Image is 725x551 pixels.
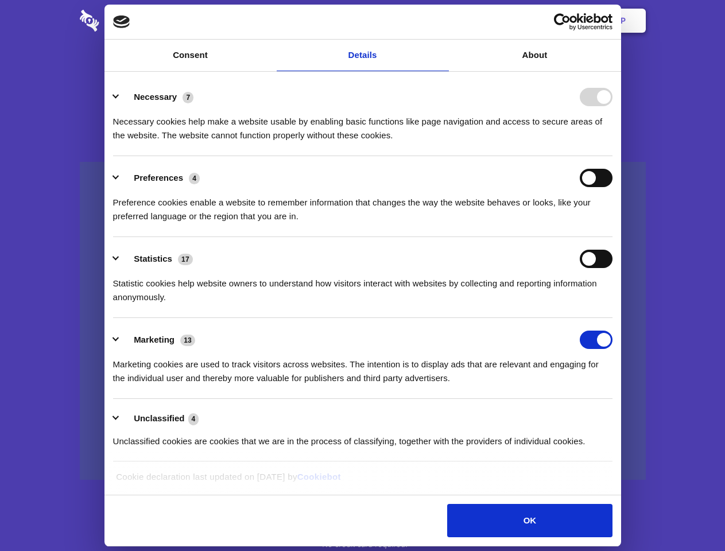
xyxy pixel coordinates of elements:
a: Wistia video thumbnail [80,162,646,480]
img: logo [113,15,130,28]
div: Statistic cookies help website owners to understand how visitors interact with websites by collec... [113,268,612,304]
img: logo-wordmark-white-trans-d4663122ce5f474addd5e946df7df03e33cb6a1c49d2221995e7729f52c070b2.svg [80,10,178,32]
label: Preferences [134,173,183,183]
a: Pricing [337,3,387,38]
button: Necessary (7) [113,88,201,106]
label: Marketing [134,335,175,344]
button: OK [447,504,612,537]
span: 4 [188,413,199,425]
div: Preference cookies enable a website to remember information that changes the way the website beha... [113,187,612,223]
a: Details [277,40,449,71]
span: 17 [178,254,193,265]
h4: Auto-redaction of sensitive data, encrypted data sharing and self-destructing private chats. Shar... [80,104,646,142]
div: Cookie declaration last updated on [DATE] by [107,470,618,492]
label: Necessary [134,92,177,102]
label: Statistics [134,254,172,263]
a: Usercentrics Cookiebot - opens in a new window [512,13,612,30]
a: About [449,40,621,71]
a: Login [521,3,571,38]
h1: Eliminate Slack Data Loss. [80,52,646,93]
a: Consent [104,40,277,71]
div: Unclassified cookies are cookies that we are in the process of classifying, together with the pro... [113,426,612,448]
a: Cookiebot [297,472,341,482]
span: 7 [183,92,193,103]
button: Marketing (13) [113,331,203,349]
span: 4 [189,173,200,184]
button: Unclassified (4) [113,412,206,426]
button: Statistics (17) [113,250,200,268]
span: 13 [180,335,195,346]
div: Necessary cookies help make a website usable by enabling basic functions like page navigation and... [113,106,612,142]
a: Contact [466,3,518,38]
button: Preferences (4) [113,169,207,187]
div: Marketing cookies are used to track visitors across websites. The intention is to display ads tha... [113,349,612,385]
